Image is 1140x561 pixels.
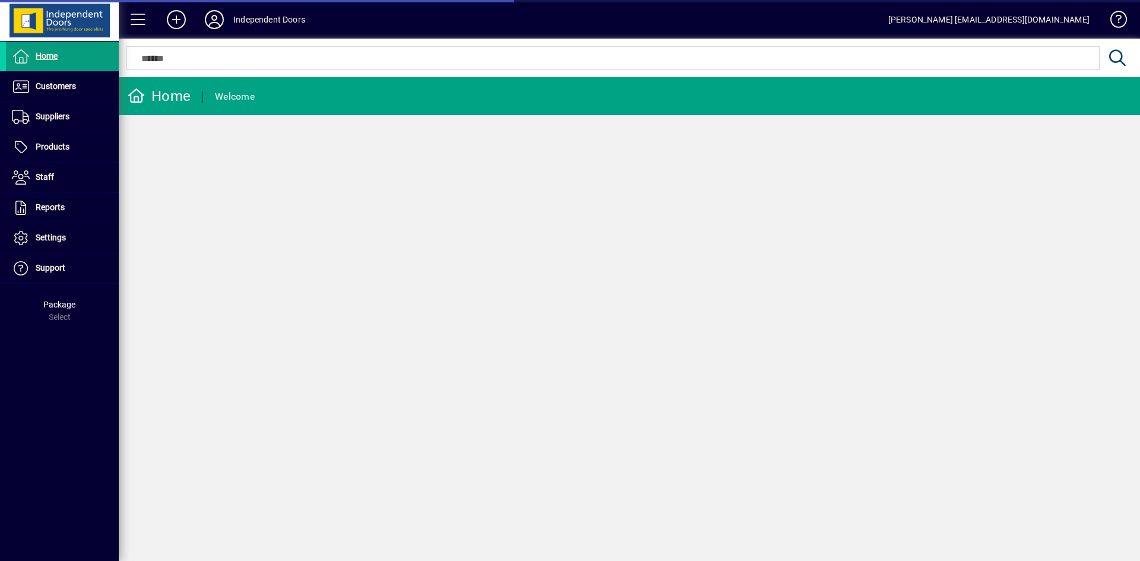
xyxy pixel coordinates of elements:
[6,102,119,132] a: Suppliers
[233,10,305,29] div: Independent Doors
[36,172,54,182] span: Staff
[195,9,233,30] button: Profile
[36,263,65,272] span: Support
[36,112,69,121] span: Suppliers
[6,253,119,283] a: Support
[157,9,195,30] button: Add
[36,142,69,151] span: Products
[215,87,255,106] div: Welcome
[36,81,76,91] span: Customers
[6,223,119,253] a: Settings
[6,193,119,223] a: Reports
[888,10,1090,29] div: [PERSON_NAME] [EMAIL_ADDRESS][DOMAIN_NAME]
[6,163,119,192] a: Staff
[36,233,66,242] span: Settings
[6,132,119,162] a: Products
[128,87,191,106] div: Home
[6,72,119,102] a: Customers
[36,202,65,212] span: Reports
[43,300,75,309] span: Package
[1101,2,1125,41] a: Knowledge Base
[36,51,58,61] span: Home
